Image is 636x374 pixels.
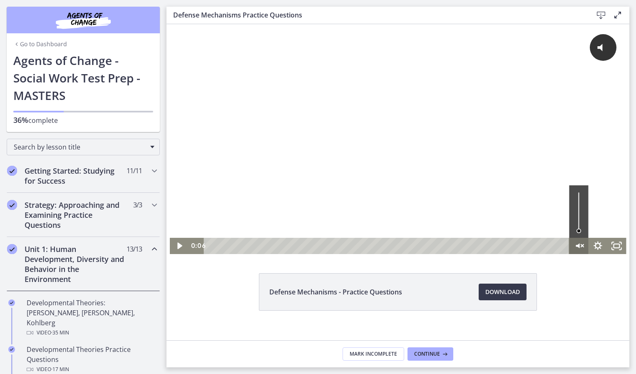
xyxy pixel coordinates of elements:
[8,299,15,306] i: Completed
[485,287,520,297] span: Download
[350,351,397,357] span: Mark Incomplete
[13,52,153,104] h1: Agents of Change - Social Work Test Prep - MASTERS
[27,328,157,338] div: Video
[127,244,142,254] span: 13 / 13
[402,161,422,214] div: Volume
[479,284,527,300] a: Download
[7,244,17,254] i: Completed
[269,287,402,297] span: Defense Mechanisms - Practice Questions
[133,200,142,210] span: 3 / 3
[7,139,160,155] div: Search by lesson title
[13,40,67,48] a: Go to Dashboard
[8,346,15,353] i: Completed
[7,166,17,176] i: Completed
[422,214,441,230] button: Show settings menu
[7,200,17,210] i: Completed
[33,10,133,30] img: Agents of Change
[407,347,453,361] button: Continue
[173,10,579,20] h3: Defense Mechanisms Practice Questions
[14,142,146,152] span: Search by lesson title
[343,347,404,361] button: Mark Incomplete
[25,244,126,284] h2: Unit 1: Human Development, Diversity and Behavior in the Environment
[25,200,126,230] h2: Strategy: Approaching and Examining Practice Questions
[51,328,69,338] span: · 35 min
[13,115,28,125] span: 36%
[25,166,126,186] h2: Getting Started: Studying for Success
[13,115,153,125] p: complete
[166,24,629,254] iframe: Video Lesson
[402,214,422,230] button: Unmute
[414,351,440,357] span: Continue
[127,166,142,176] span: 11 / 11
[27,298,157,338] div: Developmental Theories: [PERSON_NAME], [PERSON_NAME], Kohlberg
[441,214,460,230] button: Fullscreen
